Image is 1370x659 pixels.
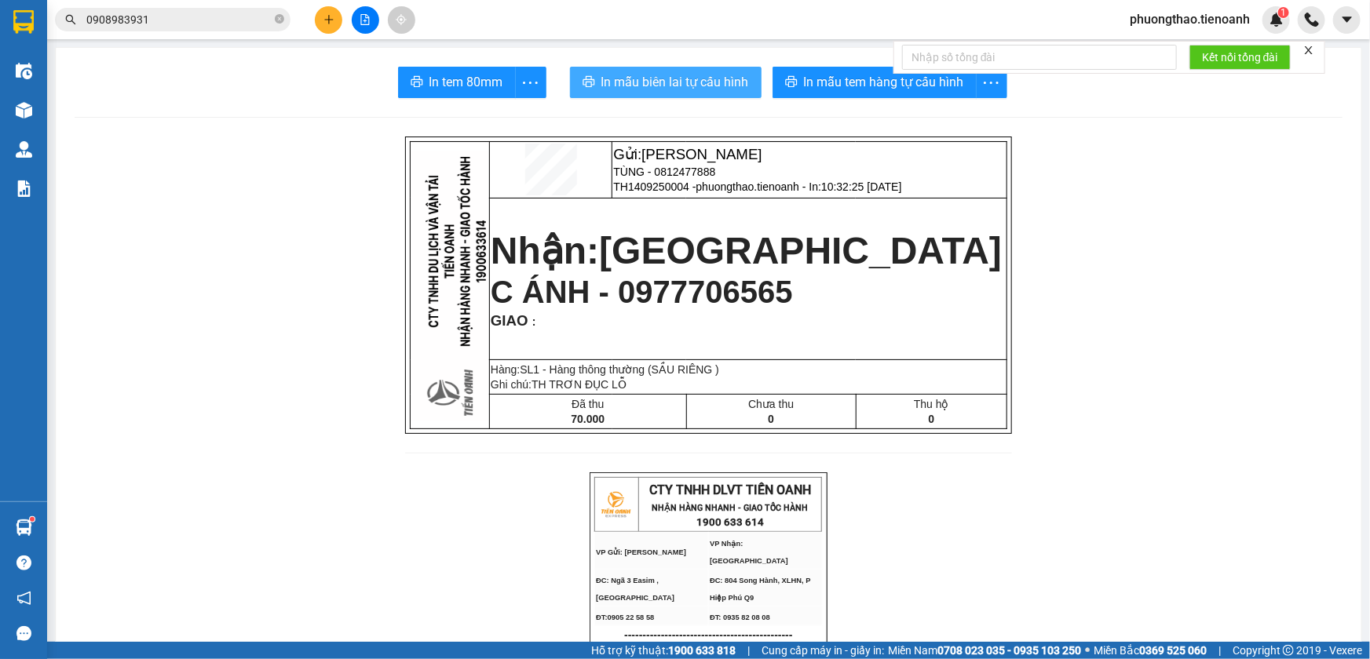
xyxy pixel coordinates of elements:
span: Ghi chú: [491,378,627,391]
button: aim [388,6,415,34]
span: notification [16,591,31,606]
span: ĐT: 0935 82 08 08 [710,613,770,621]
span: phuongthao.tienoanh - In: [696,180,902,193]
span: caret-down [1340,13,1354,27]
span: TH TRƠN ĐỤC LỖ [532,378,627,391]
img: warehouse-icon [16,102,32,118]
span: TH1409250004 - [613,180,901,193]
span: more [977,73,1006,93]
input: Nhập số tổng đài [902,45,1177,70]
button: printerIn mẫu biên lai tự cấu hình [570,67,762,98]
span: Thu hộ [914,398,949,410]
span: TÙNG - 0812477888 [104,28,221,42]
span: 1 - Hàng thông thường (SẦU RIÊNG ) [533,363,719,376]
strong: 1900 633 614 [696,516,764,528]
span: 10:32:25 [DATE] [821,180,901,193]
span: TH1409250004 - [104,45,391,72]
strong: 0708 023 035 - 0935 103 250 [937,644,1081,657]
span: Cung cấp máy in - giấy in: [762,642,884,659]
span: file-add [360,14,371,25]
img: logo-vxr [13,10,34,34]
span: [PERSON_NAME] [641,146,762,162]
span: printer [583,75,595,90]
img: solution-icon [16,180,32,197]
span: Chưa thu [748,398,794,410]
span: In mẫu tem hàng tự cấu hình [804,72,964,92]
strong: Nhận: [491,230,1002,271]
span: CTY TNHH DLVT TIẾN OANH [649,482,811,497]
button: more [515,67,546,98]
img: warehouse-icon [16,63,32,79]
span: : [528,315,536,328]
strong: Nhận: [9,87,411,172]
button: plus [315,6,342,34]
span: Gửi: [613,146,762,162]
input: Tìm tên, số ĐT hoặc mã đơn [86,11,272,28]
span: message [16,626,31,641]
span: Gửi: [104,9,253,25]
img: phone-icon [1305,13,1319,27]
sup: 1 [30,517,35,522]
span: printer [785,75,798,90]
span: TÙNG - 0812477888 [613,166,715,178]
span: Hàng:SL [491,363,719,376]
button: printerIn tem 80mm [398,67,516,98]
span: close-circle [275,13,284,27]
span: phuongthao.tienoanh - In: [104,45,391,72]
span: Kết nối tổng đài [1202,49,1278,66]
button: printerIn mẫu tem hàng tự cấu hình [773,67,977,98]
span: 70.000 [571,413,605,425]
img: warehouse-icon [16,519,32,536]
span: VP Nhận: [GEOGRAPHIC_DATA] [710,540,788,565]
span: [PERSON_NAME] [133,9,253,25]
span: Miền Bắc [1094,642,1207,659]
span: | [1218,642,1221,659]
img: icon-new-feature [1270,13,1284,27]
span: ĐC: 804 Song Hành, XLHN, P Hiệp Phú Q9 [710,577,810,602]
span: GIAO [491,312,528,329]
span: Hỗ trợ kỹ thuật: [591,642,736,659]
span: plus [323,14,334,25]
span: copyright [1283,645,1294,656]
span: 1 [1280,7,1286,18]
span: ĐT:0905 22 58 58 [596,613,654,621]
span: C ÁNH - 0977706565 [491,275,793,309]
button: more [976,67,1007,98]
span: 0 [768,413,774,425]
span: close [1303,45,1314,56]
img: warehouse-icon [16,141,32,158]
span: In tem 80mm [429,72,503,92]
span: [GEOGRAPHIC_DATA] [599,230,1002,271]
span: printer [411,75,423,90]
button: Kết nối tổng đài [1189,45,1291,70]
span: Đã thu [572,398,604,410]
strong: 0369 525 060 [1139,644,1207,657]
span: close-circle [275,14,284,24]
span: search [65,14,76,25]
span: VP Gửi: [PERSON_NAME] [596,548,686,556]
span: ---------------------------------------------- [624,628,792,641]
span: question-circle [16,555,31,570]
sup: 1 [1278,7,1289,18]
span: Miền Nam [888,642,1081,659]
span: 0 [928,413,934,425]
button: caret-down [1333,6,1361,34]
span: ⚪️ [1085,647,1090,654]
button: file-add [352,6,379,34]
span: aim [396,14,407,25]
strong: 1900 633 818 [668,644,736,657]
span: | [747,642,750,659]
strong: NHẬN HÀNG NHANH - GIAO TỐC HÀNH [652,503,809,513]
span: phuongthao.tienoanh [1117,9,1262,29]
span: more [516,73,546,93]
span: In mẫu biên lai tự cấu hình [601,72,749,92]
img: logo [596,485,635,524]
span: 10:32:25 [DATE] [104,45,391,72]
span: ĐC: Ngã 3 Easim ,[GEOGRAPHIC_DATA] [596,577,674,602]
